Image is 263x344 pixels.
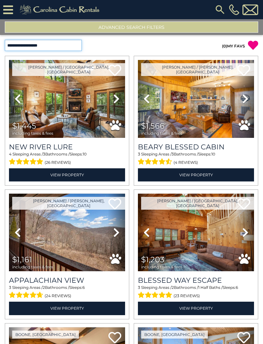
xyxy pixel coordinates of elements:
[138,194,254,272] img: thumbnail_163271008.jpeg
[45,158,71,167] span: (26 reviews)
[138,151,254,167] div: Sleeping Areas / Bathrooms / Sleeps:
[138,143,254,151] a: Beary Blessed Cabin
[222,44,245,48] a: (0)MY FAVS
[43,152,45,156] span: 3
[138,152,140,156] span: 3
[141,197,254,210] a: [PERSON_NAME] / [GEOGRAPHIC_DATA], [GEOGRAPHIC_DATA]
[236,285,238,290] span: 6
[9,168,125,181] a: View Property
[82,285,85,290] span: 6
[172,285,174,290] span: 2
[138,276,254,285] a: Blessed Way Escape
[5,21,258,33] button: Advanced Search Filters
[9,302,125,315] a: View Property
[9,194,125,272] img: thumbnail_163266669.jpeg
[9,143,125,151] a: New River Lure
[211,152,215,156] span: 10
[138,285,140,290] span: 3
[12,63,125,76] a: [PERSON_NAME] / [GEOGRAPHIC_DATA], [GEOGRAPHIC_DATA]
[138,60,254,138] img: thumbnail_163280629.jpeg
[141,331,208,339] a: Boone, [GEOGRAPHIC_DATA]
[141,265,182,269] span: including taxes & fees
[174,292,200,300] span: (23 reviews)
[83,152,87,156] span: 10
[174,158,198,167] span: (4 reviews)
[9,285,125,300] div: Sleeping Areas / Bathrooms / Sleeps:
[138,168,254,181] a: View Property
[12,121,36,130] span: $1,445
[12,197,125,210] a: [PERSON_NAME] / [PERSON_NAME], [GEOGRAPHIC_DATA]
[45,292,71,300] span: (24 reviews)
[222,44,227,48] span: ( )
[9,276,125,285] a: Appalachian View
[172,152,174,156] span: 3
[12,265,53,269] span: including taxes & fees
[16,3,105,16] img: Khaki-logo.png
[141,121,165,130] span: $1,566
[9,60,125,138] img: thumbnail_166962862.jpeg
[141,63,254,76] a: [PERSON_NAME] / [PERSON_NAME], [GEOGRAPHIC_DATA]
[138,302,254,315] a: View Property
[12,131,53,135] span: including taxes & fees
[141,131,182,135] span: including taxes & fees
[214,4,226,15] img: search-regular.svg
[198,285,223,290] span: 1 Half Baths /
[141,255,165,264] span: $1,203
[12,255,32,264] span: $1,161
[9,152,12,156] span: 4
[9,285,11,290] span: 3
[12,331,79,339] a: Boone, [GEOGRAPHIC_DATA]
[138,285,254,300] div: Sleeping Areas / Bathrooms / Sleeps:
[9,151,125,167] div: Sleeping Areas / Bathrooms / Sleeps:
[227,4,241,15] a: [PHONE_NUMBER]
[43,285,45,290] span: 2
[223,44,226,48] span: 0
